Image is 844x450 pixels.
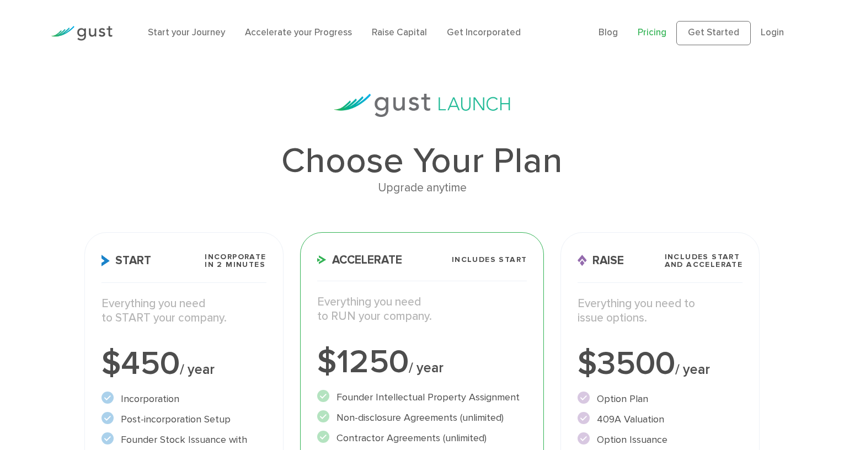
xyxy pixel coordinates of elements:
[334,94,510,117] img: gust-launch-logos.svg
[452,256,527,264] span: Includes START
[372,27,427,38] a: Raise Capital
[578,432,742,447] li: Option Issuance
[578,255,587,266] img: Raise Icon
[578,347,742,381] div: $3500
[409,360,444,376] span: / year
[317,410,527,425] li: Non-disclosure Agreements (unlimited)
[84,143,760,179] h1: Choose Your Plan
[578,412,742,427] li: 409A Valuation
[102,255,151,266] span: Start
[638,27,666,38] a: Pricing
[102,255,110,266] img: Start Icon X2
[102,347,266,381] div: $450
[578,255,624,266] span: Raise
[317,390,527,405] li: Founder Intellectual Property Assignment
[578,392,742,406] li: Option Plan
[317,255,327,264] img: Accelerate Icon
[84,179,760,197] div: Upgrade anytime
[599,27,618,38] a: Blog
[245,27,352,38] a: Accelerate your Progress
[447,27,521,38] a: Get Incorporated
[317,346,527,379] div: $1250
[676,21,751,45] a: Get Started
[102,297,266,326] p: Everything you need to START your company.
[51,26,113,41] img: Gust Logo
[317,295,527,324] p: Everything you need to RUN your company.
[205,253,266,269] span: Incorporate in 2 Minutes
[102,412,266,427] li: Post-incorporation Setup
[578,297,742,326] p: Everything you need to issue options.
[675,361,710,378] span: / year
[102,392,266,406] li: Incorporation
[148,27,225,38] a: Start your Journey
[317,254,402,266] span: Accelerate
[180,361,215,378] span: / year
[761,27,784,38] a: Login
[665,253,743,269] span: Includes START and ACCELERATE
[317,431,527,446] li: Contractor Agreements (unlimited)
